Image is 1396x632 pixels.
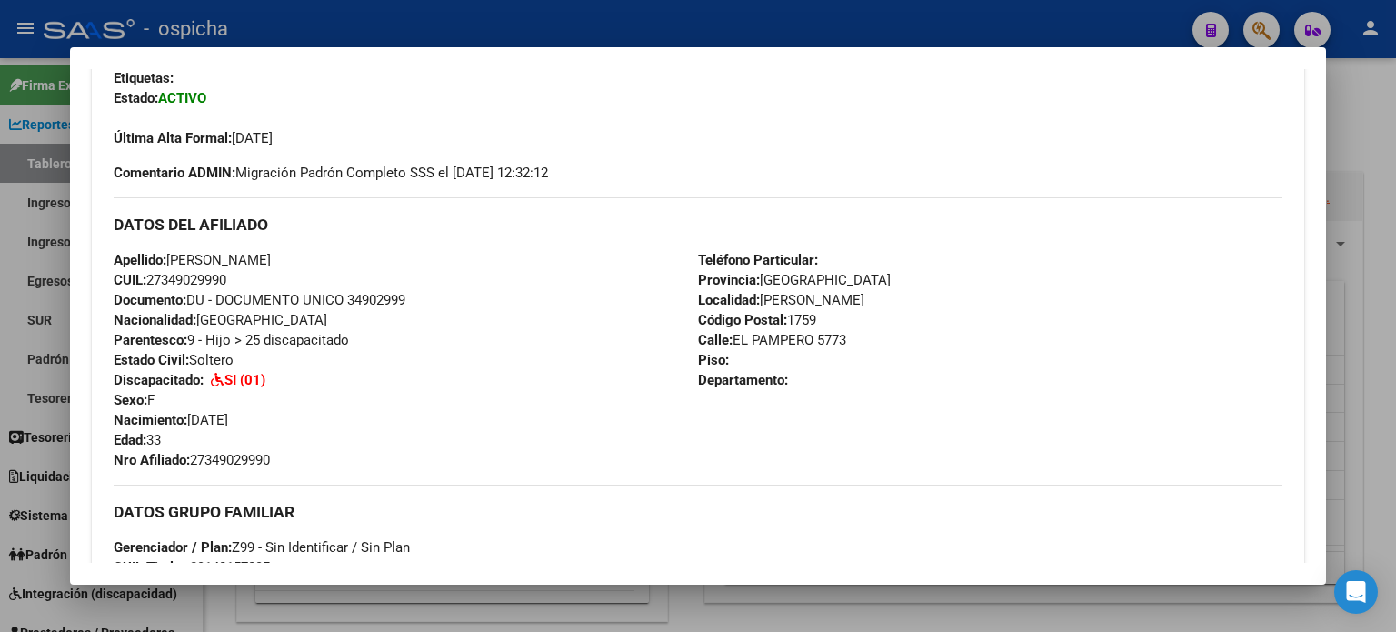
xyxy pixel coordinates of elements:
[114,332,349,348] span: 9 - Hijo > 25 discapacitado
[114,452,190,468] strong: Nro Afiliado:
[114,312,327,328] span: [GEOGRAPHIC_DATA]
[114,332,187,348] strong: Parentesco:
[698,332,846,348] span: EL PAMPERO 5773
[114,252,271,268] span: [PERSON_NAME]
[114,252,166,268] strong: Apellido:
[114,292,405,308] span: DU - DOCUMENTO UNICO 34902999
[114,392,155,408] span: F
[114,165,235,181] strong: Comentario ADMIN:
[114,432,161,448] span: 33
[114,452,270,468] span: 27349029990
[698,312,787,328] strong: Código Postal:
[114,412,187,428] strong: Nacimiento:
[114,272,146,288] strong: CUIL:
[114,539,232,556] strong: Gerenciador / Plan:
[114,412,228,428] span: [DATE]
[114,130,232,146] strong: Última Alta Formal:
[698,292,760,308] strong: Localidad:
[698,272,891,288] span: [GEOGRAPHIC_DATA]
[224,372,265,388] strong: SI (01)
[114,215,1282,235] h3: DATOS DEL AFILIADO
[698,272,760,288] strong: Provincia:
[158,90,206,106] strong: ACTIVO
[114,70,174,86] strong: Etiquetas:
[114,502,1282,522] h3: DATOS GRUPO FAMILIAR
[114,559,190,576] strong: CUIL Titular:
[698,332,733,348] strong: Calle:
[114,130,273,146] span: [DATE]
[114,539,410,556] span: Z99 - Sin Identificar / Sin Plan
[698,292,864,308] span: [PERSON_NAME]
[114,432,146,448] strong: Edad:
[114,559,270,576] span: 20148157805
[114,352,234,368] span: Soltero
[1334,570,1378,614] div: Open Intercom Messenger
[114,372,204,388] strong: Discapacitado:
[114,352,189,368] strong: Estado Civil:
[114,392,147,408] strong: Sexo:
[114,292,186,308] strong: Documento:
[114,312,196,328] strong: Nacionalidad:
[114,272,226,288] span: 27349029990
[698,312,816,328] span: 1759
[698,352,729,368] strong: Piso:
[114,163,548,183] span: Migración Padrón Completo SSS el [DATE] 12:32:12
[114,90,158,106] strong: Estado:
[698,252,818,268] strong: Teléfono Particular:
[698,372,788,388] strong: Departamento:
